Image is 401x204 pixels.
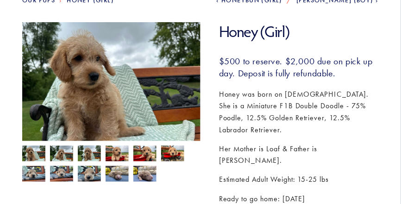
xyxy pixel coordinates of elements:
img: Honey 11.jpg [50,146,73,163]
h1: Honey (Girl) [219,22,379,41]
img: Honey 3.jpg [22,165,45,183]
img: Honey 7.jpg [133,146,157,163]
img: Honey 8.jpg [161,145,184,162]
img: Honey 10.jpg [22,146,45,163]
h3: $500 to reserve. $2,000 due on pick up day. Deposit is fully refundable. [219,55,379,79]
img: Honey 6.jpg [106,146,129,163]
img: Honey 9.jpg [78,145,101,162]
p: Honey was born on [DEMOGRAPHIC_DATA]. She is a Miniature F1B Double Doodle - 75% Poodle, 12.5% Go... [219,88,379,136]
img: Honey 2.jpg [106,165,129,183]
img: Honey 1.jpg [133,165,157,183]
img: Honey 4.jpg [50,165,73,183]
img: Honey 10.jpg [22,22,200,156]
p: Estimated Adult Weight: 15-25 lbs [219,174,379,186]
p: Her Mother is Loaf & Father is [PERSON_NAME]. [219,143,379,167]
img: Honey 5.jpg [78,165,101,183]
